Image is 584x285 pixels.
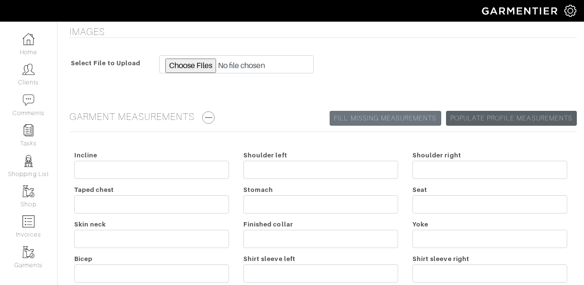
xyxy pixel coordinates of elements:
img: garments-icon-b7da505a4dc4fd61783c78ac3ca0ef83fa9d6f193b1c9dc38574b1d14d53ca28.png [23,185,34,197]
label: Taped chest [74,185,115,194]
label: Finished collar [243,220,293,229]
label: Stomach [243,185,273,194]
img: dashboard-icon-dbcd8f5a0b271acd01030246c82b418ddd0df26cd7fceb0bd07c9910d44c42f6.png [23,33,34,45]
img: garments-icon-b7da505a4dc4fd61783c78ac3ca0ef83fa9d6f193b1c9dc38574b1d14d53ca28.png [23,246,34,258]
label: Seat [412,185,427,194]
a: Populate Profile Measurements [446,111,577,126]
label: Shirt sleeve left [243,254,296,263]
label: Shoulder right [412,151,461,160]
label: Yoke [412,220,428,229]
img: garmentier-logo-header-white-b43fb05a5012e4ada735d5af1a66efaba907eab6374d6393d1fbf88cb4ef424d.png [477,2,564,19]
label: Bicep [74,254,92,263]
span: Select File to Upload [71,56,140,70]
h5: Garment Measurements [69,111,577,124]
h5: Images [69,26,577,37]
img: clients-icon-6bae9207a08558b7cb47a8932f037763ab4055f8c8b6bfacd5dc20c3e0201464.png [23,63,34,75]
img: comment-icon-a0a6a9ef722e966f86d9cbdc48e553b5cf19dbc54f86b18d962a5391bc8f6eb6.png [23,94,34,106]
img: gear-icon-white-bd11855cb880d31180b6d7d6211b90ccbf57a29d726f0c71d8c61bd08dd39cc2.png [564,5,576,17]
img: orders-icon-0abe47150d42831381b5fb84f609e132dff9fe21cb692f30cb5eec754e2cba89.png [23,215,34,227]
label: Incline [74,151,97,160]
a: Fill Missing Measurements [330,111,441,126]
label: Shoulder left [243,151,287,160]
img: reminder-icon-8004d30b9f0a5d33ae49ab947aed9ed385cf756f9e5892f1edd6e32f2345188e.png [23,124,34,136]
label: Skin neck [74,220,106,229]
img: stylists-icon-eb353228a002819b7ec25b43dbf5f0378dd9e0616d9560372ff212230b889e62.png [23,155,34,167]
label: Shirt sleeve right [412,254,469,263]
